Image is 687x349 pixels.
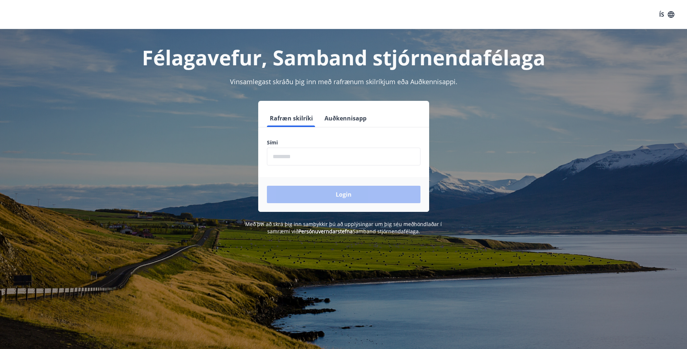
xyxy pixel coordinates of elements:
h1: Félagavefur, Samband stjórnendafélaga [92,44,596,71]
label: Sími [267,139,420,146]
span: Vinsamlegast skráðu þig inn með rafrænum skilríkjum eða Auðkennisappi. [230,77,457,86]
button: Rafræn skilríki [267,110,316,127]
button: Auðkennisapp [322,110,369,127]
span: Með því að skrá þig inn samþykkir þú að upplýsingar um þig séu meðhöndlaðar í samræmi við Samband... [245,221,442,235]
button: ÍS [655,8,678,21]
a: Persónuverndarstefna [298,228,353,235]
